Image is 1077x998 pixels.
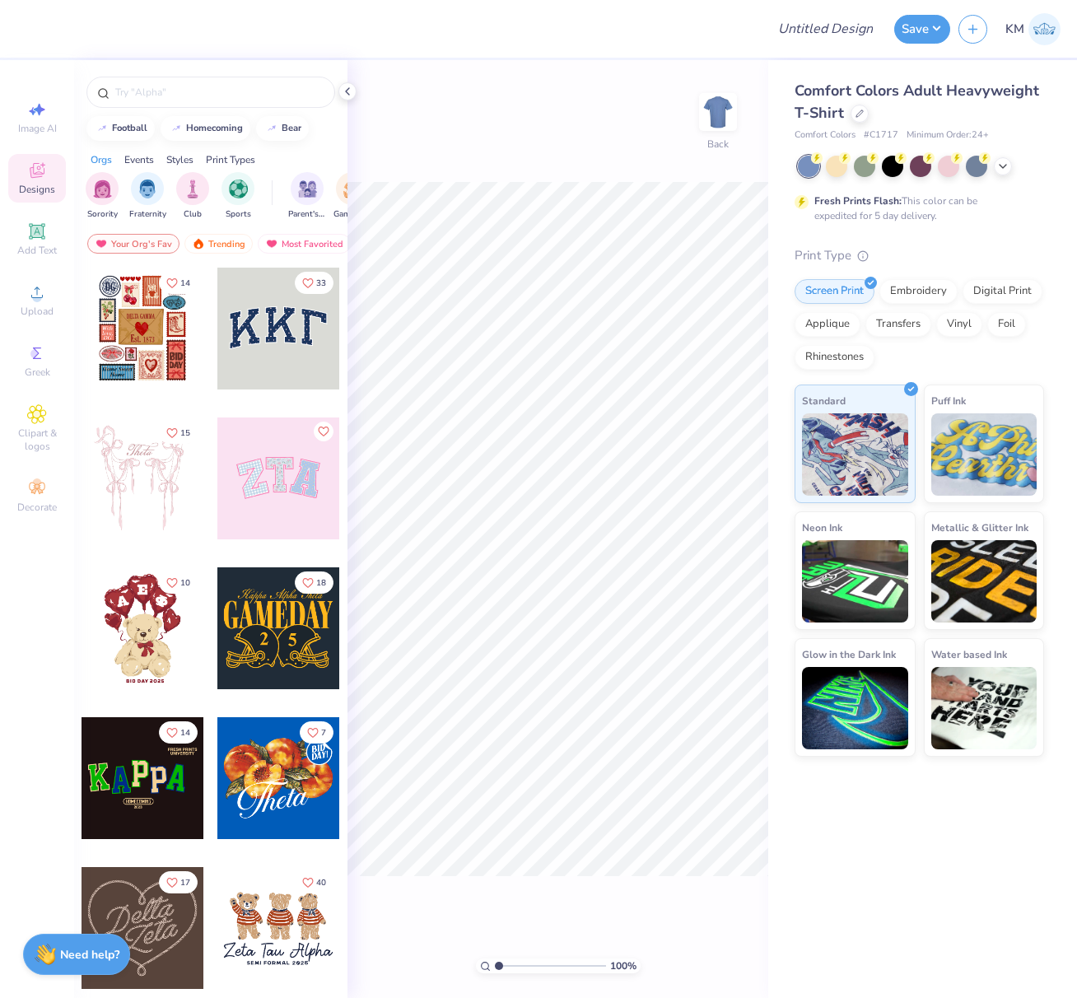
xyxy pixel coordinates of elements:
[963,279,1042,304] div: Digital Print
[931,519,1028,536] span: Metallic & Glitter Ink
[879,279,958,304] div: Embroidery
[176,172,209,221] button: filter button
[907,128,989,142] span: Minimum Order: 24 +
[321,729,326,737] span: 7
[186,124,243,133] div: homecoming
[161,116,250,141] button: homecoming
[316,279,326,287] span: 33
[333,172,371,221] div: filter for Game Day
[95,238,108,249] img: most_fav.gif
[282,124,301,133] div: bear
[129,172,166,221] button: filter button
[206,152,255,167] div: Print Types
[221,172,254,221] div: filter for Sports
[124,152,154,167] div: Events
[610,958,636,973] span: 100 %
[702,96,734,128] img: Back
[316,879,326,887] span: 40
[170,124,183,133] img: trend_line.gif
[129,208,166,221] span: Fraternity
[795,128,856,142] span: Comfort Colors
[25,366,50,379] span: Greek
[931,392,966,409] span: Puff Ink
[159,571,198,594] button: Like
[288,172,326,221] div: filter for Parent's Weekend
[802,646,896,663] span: Glow in the Dark Ink
[295,871,333,893] button: Like
[159,721,198,744] button: Like
[112,124,147,133] div: football
[931,540,1037,623] img: Metallic & Glitter Ink
[288,208,326,221] span: Parent's Weekend
[295,571,333,594] button: Like
[931,667,1037,749] img: Water based Ink
[86,172,119,221] div: filter for Sorority
[802,413,908,496] img: Standard
[17,501,57,514] span: Decorate
[265,124,278,133] img: trend_line.gif
[180,429,190,437] span: 15
[707,137,729,152] div: Back
[159,871,198,893] button: Like
[87,208,118,221] span: Sorority
[21,305,54,318] span: Upload
[87,234,179,254] div: Your Org's Fav
[258,234,351,254] div: Most Favorited
[987,312,1026,337] div: Foil
[765,12,886,45] input: Untitled Design
[864,128,898,142] span: # C1717
[138,180,156,198] img: Fraternity Image
[333,172,371,221] button: filter button
[221,172,254,221] button: filter button
[18,122,57,135] span: Image AI
[1005,13,1061,45] a: KM
[176,172,209,221] div: filter for Club
[166,152,193,167] div: Styles
[814,194,902,208] strong: Fresh Prints Flash:
[343,180,362,198] img: Game Day Image
[180,579,190,587] span: 10
[333,208,371,221] span: Game Day
[184,180,202,198] img: Club Image
[295,272,333,294] button: Like
[814,194,1017,223] div: This color can be expedited for 5 day delivery.
[288,172,326,221] button: filter button
[316,579,326,587] span: 18
[795,279,874,304] div: Screen Print
[795,345,874,370] div: Rhinestones
[802,540,908,623] img: Neon Ink
[931,646,1007,663] span: Water based Ink
[91,152,112,167] div: Orgs
[86,172,119,221] button: filter button
[795,312,860,337] div: Applique
[184,234,253,254] div: Trending
[795,246,1044,265] div: Print Type
[802,392,846,409] span: Standard
[19,183,55,196] span: Designs
[802,519,842,536] span: Neon Ink
[300,721,333,744] button: Like
[298,180,317,198] img: Parent's Weekend Image
[894,15,950,44] button: Save
[184,208,202,221] span: Club
[1005,20,1024,39] span: KM
[265,238,278,249] img: most_fav.gif
[93,180,112,198] img: Sorority Image
[159,422,198,444] button: Like
[180,879,190,887] span: 17
[795,81,1039,123] span: Comfort Colors Adult Heavyweight T-Shirt
[314,422,333,441] button: Like
[17,244,57,257] span: Add Text
[180,729,190,737] span: 14
[931,413,1037,496] img: Puff Ink
[86,116,155,141] button: football
[96,124,109,133] img: trend_line.gif
[114,84,324,100] input: Try "Alpha"
[865,312,931,337] div: Transfers
[226,208,251,221] span: Sports
[229,180,248,198] img: Sports Image
[1028,13,1061,45] img: Katrina Mae Mijares
[256,116,309,141] button: bear
[8,427,66,453] span: Clipart & logos
[180,279,190,287] span: 14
